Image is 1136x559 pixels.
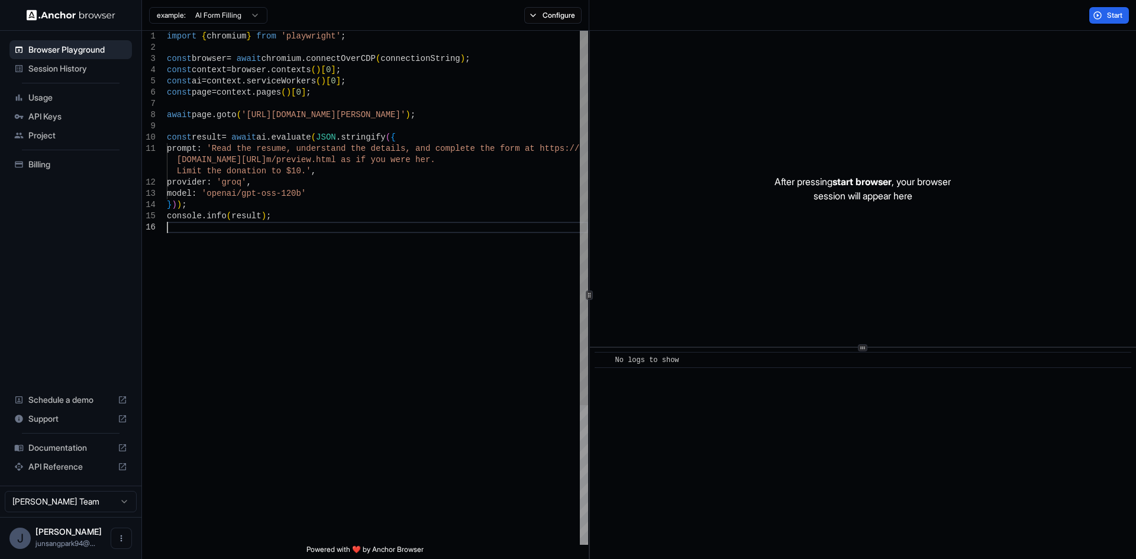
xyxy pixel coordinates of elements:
div: 8 [142,109,156,121]
span: result [231,211,261,221]
span: . [301,54,306,63]
span: start browser [832,176,892,188]
span: info [206,211,227,221]
span: ; [465,54,470,63]
span: const [167,65,192,75]
span: 'openai/gpt-oss-120b' [202,189,306,198]
span: [ [321,65,325,75]
span: connectionString [380,54,460,63]
div: Billing [9,155,132,174]
span: 'Read the resume, understand the details, and comp [206,144,455,153]
p: After pressing , your browser session will appear here [774,175,951,203]
span: ; [411,110,415,119]
div: 9 [142,121,156,132]
span: const [167,54,192,63]
span: ( [316,76,321,86]
div: API Reference [9,457,132,476]
span: ) [316,65,321,75]
span: page [192,88,212,97]
button: Configure [524,7,582,24]
span: '[URL][DOMAIN_NAME][PERSON_NAME]' [241,110,405,119]
div: 1 [142,31,156,42]
div: API Keys [9,107,132,126]
span: ) [177,200,182,209]
span: 'groq' [217,177,246,187]
div: Usage [9,88,132,107]
span: browser [192,54,227,63]
span: ( [281,88,286,97]
span: API Reference [28,461,113,473]
span: : [196,144,201,153]
img: Anchor Logo [27,9,115,21]
span: ai [256,133,266,142]
span: pages [256,88,281,97]
span: Powered with ❤️ by Anchor Browser [306,545,424,559]
span: No logs to show [615,356,679,364]
span: Start [1107,11,1124,20]
div: 3 [142,53,156,64]
div: Session History [9,59,132,78]
span: context [192,65,227,75]
span: 0 [296,88,301,97]
span: ) [405,110,410,119]
span: : [206,177,211,187]
span: from [256,31,276,41]
div: 6 [142,87,156,98]
span: . [266,133,271,142]
div: 15 [142,211,156,222]
div: Project [9,126,132,145]
div: Documentation [9,438,132,457]
span: Project [28,130,127,141]
span: result [192,133,221,142]
span: await [167,110,192,119]
span: : [192,189,196,198]
span: Jun Park [35,526,102,537]
span: stringify [341,133,386,142]
span: ( [311,65,316,75]
span: 'playwright' [281,31,341,41]
span: 0 [326,65,331,75]
span: { [202,31,206,41]
span: ] [336,76,341,86]
button: Start [1089,7,1129,24]
span: const [167,88,192,97]
div: 16 [142,222,156,233]
span: . [241,76,246,86]
span: ( [227,211,231,221]
span: ; [306,88,311,97]
span: = [212,88,217,97]
span: ( [237,110,241,119]
span: , [311,166,316,176]
div: 7 [142,98,156,109]
span: context [206,76,241,86]
span: serviceWorkers [246,76,316,86]
div: 14 [142,199,156,211]
span: , [246,177,251,187]
span: Usage [28,92,127,104]
span: await [231,133,256,142]
span: provider [167,177,206,187]
span: contexts [271,65,311,75]
div: 12 [142,177,156,188]
div: Schedule a demo [9,390,132,409]
span: . [336,133,341,142]
span: await [237,54,262,63]
span: ( [311,133,316,142]
span: ​ [601,354,606,366]
span: m/preview.html as if you were her. [266,155,435,164]
span: ) [262,211,266,221]
span: Billing [28,159,127,170]
div: Browser Playground [9,40,132,59]
span: API Keys [28,111,127,122]
span: console [167,211,202,221]
div: 5 [142,76,156,87]
span: Browser Playground [28,44,127,56]
span: model [167,189,192,198]
span: ) [286,88,291,97]
span: 0 [331,76,335,86]
span: ; [341,76,346,86]
span: ) [172,200,176,209]
span: ) [321,76,325,86]
div: 2 [142,42,156,53]
span: } [167,200,172,209]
